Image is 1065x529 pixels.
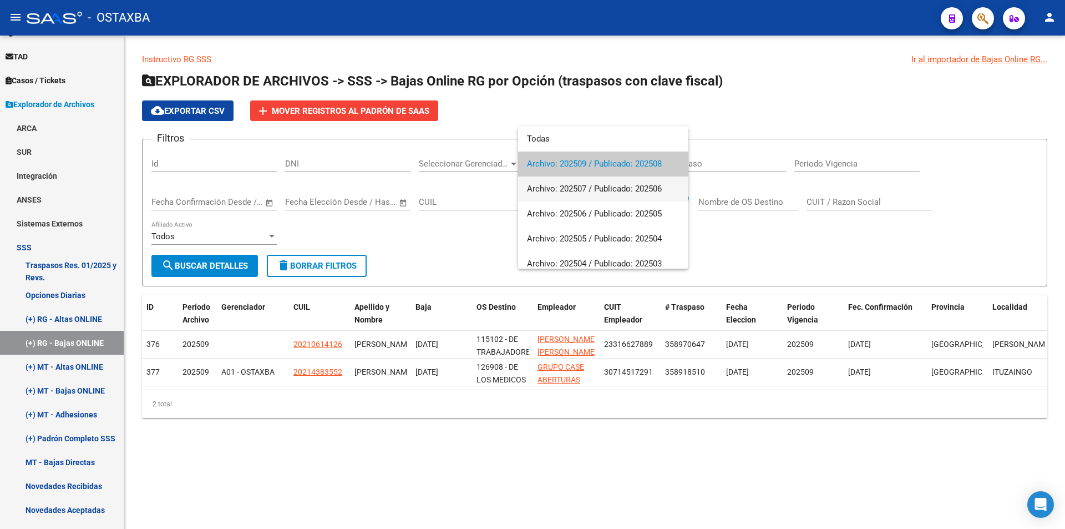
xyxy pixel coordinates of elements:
div: Open Intercom Messenger [1027,491,1054,518]
span: Archivo: 202507 / Publicado: 202506 [527,177,679,201]
span: Archivo: 202504 / Publicado: 202503 [527,251,679,276]
span: Archivo: 202506 / Publicado: 202505 [527,201,679,226]
span: Todas [527,127,679,152]
span: Archivo: 202509 / Publicado: 202508 [527,152,679,177]
span: Archivo: 202505 / Publicado: 202504 [527,226,679,251]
